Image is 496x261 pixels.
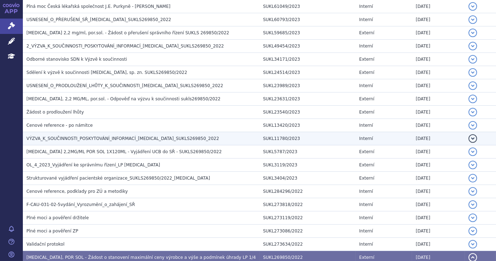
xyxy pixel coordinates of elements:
td: [DATE] [412,53,465,66]
span: Plné moci a pověření držitele [26,215,89,220]
button: detail [469,240,477,249]
button: detail [469,214,477,222]
button: detail [469,147,477,156]
td: [DATE] [412,185,465,198]
span: Externí [359,149,374,154]
span: Plné moci a pověření ZP [26,229,78,234]
span: Žádost o prodloužení lhůty [26,110,84,115]
td: SUKL23631/2023 [260,92,356,106]
span: Interní [359,17,373,22]
span: Externí [359,30,374,35]
td: [DATE] [412,92,465,106]
span: VÝZVA_K_SOUČINNOSTI_POSKYTOVÁNÍ_INFORMACÍ_FINTEPLA_SUKLS269850_2022 [26,136,219,141]
td: [DATE] [412,40,465,53]
td: SUKL24514/2023 [260,66,356,79]
td: SUKL11780/2023 [260,132,356,145]
span: USNESENÍ_O_PRODLOUŽENÍ_LHŮTY_K_SOUČINNOSTI_FINTEPLA_SUKLS269850_2022 [26,83,223,88]
td: [DATE] [412,13,465,26]
span: Interní [359,44,373,49]
span: Externí [359,162,374,167]
button: detail [469,68,477,77]
span: Externí [359,255,374,260]
span: Cenové reference, podklady pro ZÚ a metodiky [26,189,128,194]
span: OL_4_2023_Vyjádření ke správnímu řízení_LP FINTEPLA [26,162,160,167]
span: FINTEPLA, POR SOL - Žádost o stanovení maximální ceny výrobce a výše a podmínek úhrady LP 1/4 [26,255,256,260]
span: Interní [359,189,373,194]
td: [DATE] [412,172,465,185]
span: Interní [359,83,373,88]
button: detail [469,108,477,116]
td: [DATE] [412,238,465,251]
span: Interní [359,229,373,234]
button: detail [469,200,477,209]
td: SUKL49454/2023 [260,40,356,53]
td: [DATE] [412,79,465,92]
td: [DATE] [412,132,465,145]
button: detail [469,81,477,90]
span: F-CAU-031-02-5vydání_Vyrozumění_o_zahájení_SŘ [26,202,135,207]
span: Sdělení k výzvě k součinnosti FINTEPLA, sp. zn. SUKLS269850/2022 [26,70,187,75]
span: Interní [359,242,373,247]
span: Externí [359,176,374,181]
td: [DATE] [412,198,465,211]
td: [DATE] [412,211,465,225]
button: detail [469,187,477,196]
span: Fintepla 2,2 mg/ml, por.sol. - Žádost o přerušení správního řízení SUKLS 269850/2022 [26,30,229,35]
button: detail [469,227,477,235]
button: detail [469,121,477,130]
td: SUKL3404/2023 [260,172,356,185]
td: [DATE] [412,145,465,159]
span: Plná moc Česká lékařská společnost J.E. Purkyně - Martin Votava [26,4,170,9]
span: Fintepla 2,2MG/ML POR SOL 1X120ML - Vyjádření UCB do SŘ - SUKLS269850/2022 [26,149,222,154]
td: [DATE] [412,225,465,238]
td: [DATE] [412,119,465,132]
span: Interní [359,123,373,128]
button: detail [469,42,477,50]
button: detail [469,95,477,103]
span: 2_VÝZVA_K_SOUČINNOSTI_POSKYTOVÁNÍ_INFORMACÍ_FINTEPLA_SUKLS269850_2022 [26,44,224,49]
button: detail [469,2,477,11]
span: Odborné stanovisko SDN k Výzvě k součinnosti [26,57,127,62]
td: [DATE] [412,159,465,172]
button: detail [469,134,477,143]
td: SUKL59685/2023 [260,26,356,40]
td: SUKL273086/2022 [260,225,356,238]
td: SUKL23989/2023 [260,79,356,92]
span: Externí [359,96,374,101]
span: Externí [359,57,374,62]
span: Validační protokol [26,242,65,247]
td: SUKL3119/2023 [260,159,356,172]
span: Interní [359,202,373,207]
span: Fintepla, 2,2 MG/ML, por.sol. - Odpověď na výzvu k součinnosti sukls269850/2022 [26,96,221,101]
td: SUKL60793/2023 [260,13,356,26]
td: SUKL13420/2023 [260,119,356,132]
td: SUKL284296/2022 [260,185,356,198]
td: SUKL5787/2023 [260,145,356,159]
button: detail [469,15,477,24]
span: Interní [359,136,373,141]
span: USNESENÍ_O_PŘERUŠENÍ_SŘ_FINTEPLA_SUKLS269850_2022 [26,17,171,22]
td: [DATE] [412,66,465,79]
span: Interní [359,215,373,220]
button: detail [469,55,477,64]
button: detail [469,161,477,169]
td: [DATE] [412,26,465,40]
td: SUKL273119/2022 [260,211,356,225]
button: detail [469,29,477,37]
span: Cenové reference - po námitce [26,123,93,128]
td: SUKL273818/2022 [260,198,356,211]
td: SUKL273634/2022 [260,238,356,251]
td: SUKL23540/2023 [260,106,356,119]
span: Interní [359,4,373,9]
span: Externí [359,70,374,75]
button: detail [469,174,477,182]
td: SUKL34171/2023 [260,53,356,66]
span: Strukturované vyjádření pacientské organizace_SUKLS269850/2022_FINTEPLA [26,176,210,181]
span: Externí [359,110,374,115]
td: [DATE] [412,106,465,119]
